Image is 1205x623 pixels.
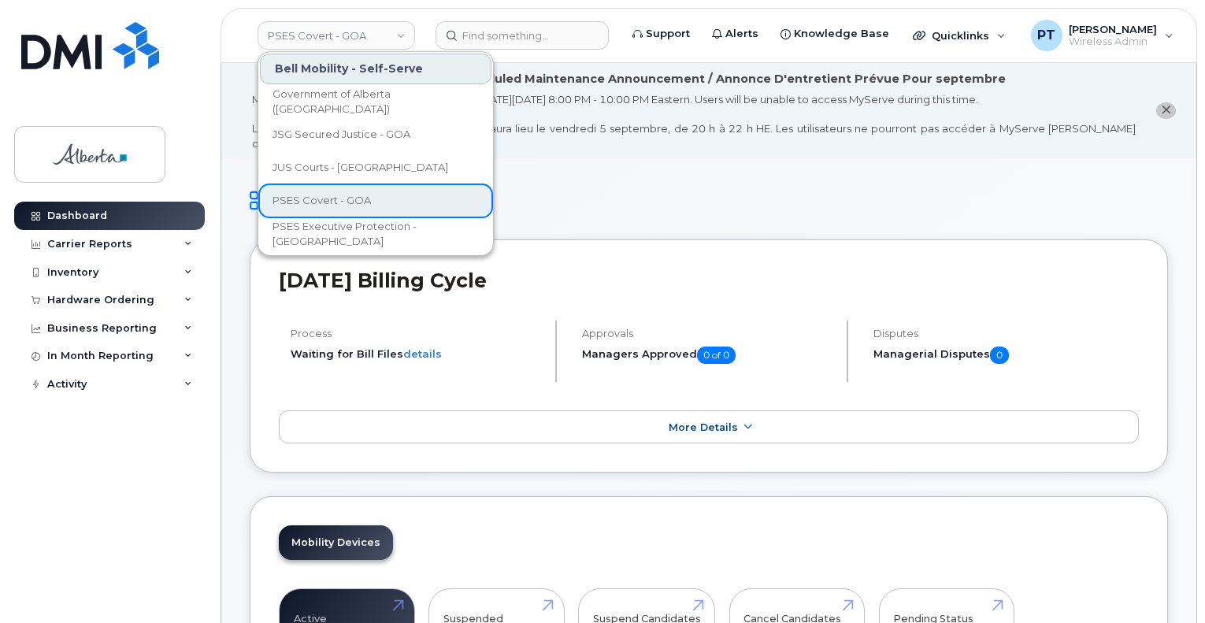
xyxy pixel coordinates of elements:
h4: Disputes [873,328,1139,339]
a: PSES Executive Protection - [GEOGRAPHIC_DATA] [260,218,491,250]
h5: Managers Approved [582,347,833,364]
span: JSG Secured Justice - GOA [273,127,410,143]
a: JSG Secured Justice - GOA [260,119,491,150]
button: close notification [1156,102,1176,119]
span: JUS Courts - [GEOGRAPHIC_DATA] [273,160,448,176]
a: Mobility Devices [279,525,393,560]
div: September Scheduled Maintenance Announcement / Annonce D'entretient Prévue Pour septembre [382,71,1006,87]
li: Waiting for Bill Files [291,347,542,362]
a: details [403,347,442,360]
span: 0 of 0 [697,347,736,364]
a: Government of Alberta ([GEOGRAPHIC_DATA]) [260,86,491,117]
span: PSES Covert - GOA [273,193,371,209]
h4: Process [291,328,542,339]
div: MyServe scheduled maintenance will occur [DATE][DATE] 8:00 PM - 10:00 PM Eastern. Users will be u... [252,92,1136,150]
span: More Details [669,421,738,433]
h5: Managerial Disputes [873,347,1139,364]
a: PSES Covert - GOA [260,185,491,217]
span: Government of Alberta ([GEOGRAPHIC_DATA]) [273,87,454,117]
h1: Dashboard [250,187,1168,214]
h2: [DATE] Billing Cycle [279,269,1139,292]
h4: Approvals [582,328,833,339]
a: JUS Courts - [GEOGRAPHIC_DATA] [260,152,491,184]
div: Bell Mobility - Self-Serve [260,54,491,84]
span: PSES Executive Protection - [GEOGRAPHIC_DATA] [273,219,454,250]
span: 0 [990,347,1009,364]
